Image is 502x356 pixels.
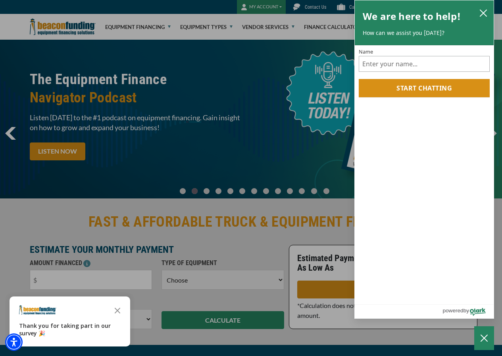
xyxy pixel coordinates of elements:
[19,322,121,337] p: Thank you for taking part in our survey 🎉
[359,79,490,97] button: Start chatting
[363,29,486,37] p: How can we assist you [DATE]?
[359,49,490,54] label: Name
[19,305,56,315] img: Company logo
[464,306,469,316] span: by
[442,306,463,316] span: powered
[110,302,125,318] button: Close the survey
[5,333,23,351] div: Accessibility Menu
[477,7,490,18] button: close chatbox
[442,305,494,318] a: Powered by Olark
[359,56,490,72] input: Name
[10,296,130,346] div: Survey
[363,8,461,24] h2: We are here to help!
[474,326,494,350] button: Close Chatbox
